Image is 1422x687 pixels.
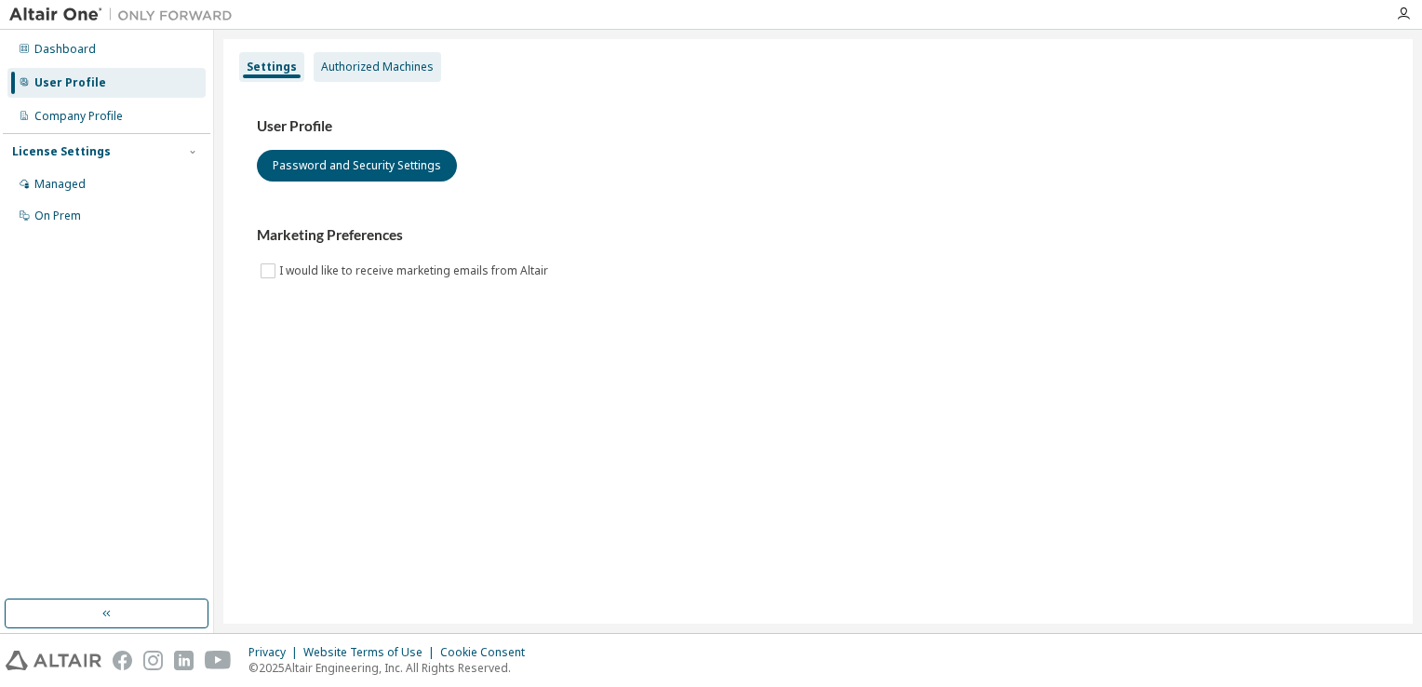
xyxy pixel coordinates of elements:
[6,651,101,670] img: altair_logo.svg
[248,645,303,660] div: Privacy
[205,651,232,670] img: youtube.svg
[321,60,434,74] div: Authorized Machines
[257,150,457,182] button: Password and Security Settings
[34,42,96,57] div: Dashboard
[113,651,132,670] img: facebook.svg
[303,645,440,660] div: Website Terms of Use
[257,226,1379,245] h3: Marketing Preferences
[34,75,106,90] div: User Profile
[440,645,536,660] div: Cookie Consent
[174,651,194,670] img: linkedin.svg
[247,60,297,74] div: Settings
[279,260,552,282] label: I would like to receive marketing emails from Altair
[143,651,163,670] img: instagram.svg
[34,209,81,223] div: On Prem
[34,109,123,124] div: Company Profile
[257,117,1379,136] h3: User Profile
[12,144,111,159] div: License Settings
[34,177,86,192] div: Managed
[9,6,242,24] img: Altair One
[248,660,536,676] p: © 2025 Altair Engineering, Inc. All Rights Reserved.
